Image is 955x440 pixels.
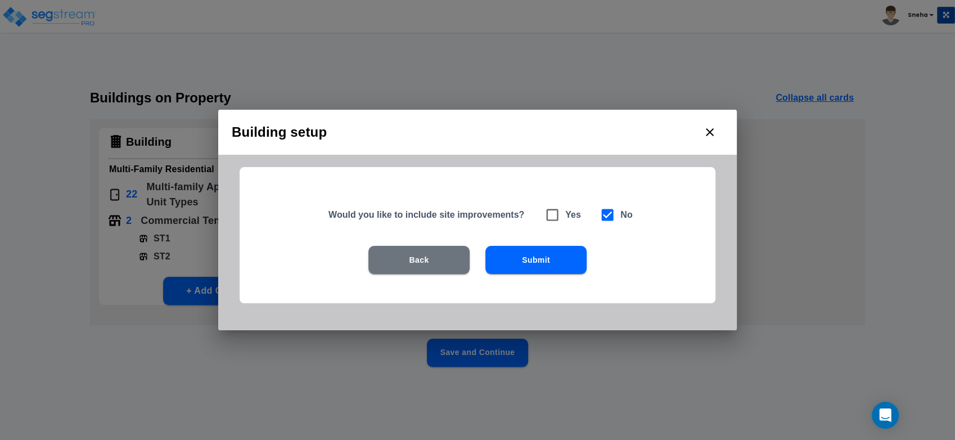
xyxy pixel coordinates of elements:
[328,209,530,221] h5: Would you like to include site improvements?
[620,207,633,223] h6: No
[872,402,899,429] div: Open Intercom Messenger
[565,207,581,223] h6: Yes
[696,119,723,146] button: close
[218,110,737,155] h2: Building setup
[368,246,470,274] button: Back
[485,246,587,274] button: Submit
